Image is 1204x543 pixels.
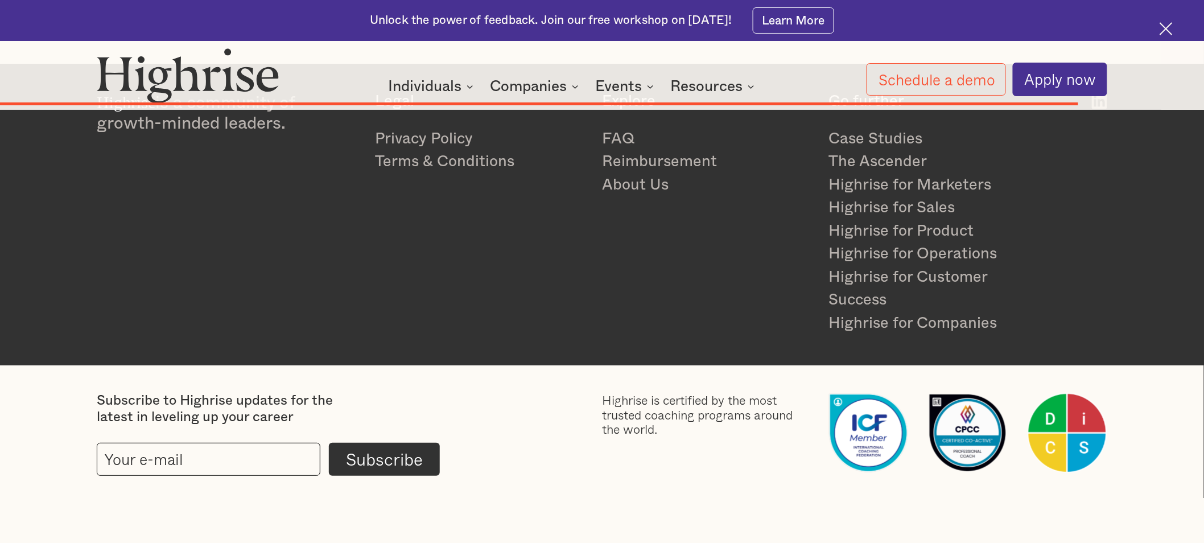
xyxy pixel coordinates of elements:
[828,174,1036,197] a: Highrise for Marketers
[376,127,583,151] a: Privacy Policy
[389,80,462,93] div: Individuals
[329,443,440,476] input: Subscribe
[828,127,1036,151] a: Case Studies
[753,7,834,33] a: Learn More
[97,443,440,476] form: current-footer-subscribe-form
[376,150,583,174] a: Terms & Conditions
[867,63,1006,96] a: Schedule a demo
[828,242,1036,266] a: Highrise for Operations
[490,80,582,93] div: Companies
[602,174,810,197] a: About Us
[596,80,642,93] div: Events
[1013,63,1107,96] a: Apply now
[596,80,657,93] div: Events
[602,127,810,151] a: FAQ
[828,266,1036,312] a: Highrise for Customer Success
[389,80,477,93] div: Individuals
[602,393,810,436] div: Highrise is certified by the most trusted coaching programs around the world.
[97,393,370,426] div: Subscribe to Highrise updates for the latest in leveling up your career
[828,312,1036,335] a: Highrise for Companies
[97,92,357,134] div: is a community of growth-minded leaders.
[602,150,810,174] a: Reimbursement
[490,80,567,93] div: Companies
[828,220,1036,243] a: Highrise for Product
[828,150,1036,174] a: The Ascender
[370,13,732,29] div: Unlock the power of feedback. Join our free workshop on [DATE]!
[671,80,743,93] div: Resources
[828,196,1036,220] a: Highrise for Sales
[671,80,758,93] div: Resources
[1160,22,1173,35] img: Cross icon
[97,48,279,103] img: Highrise logo
[97,443,320,476] input: Your e-mail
